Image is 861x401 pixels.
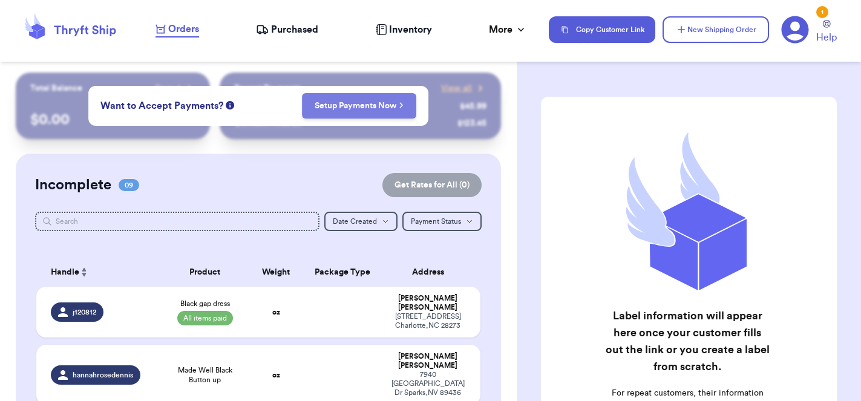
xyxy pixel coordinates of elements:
span: All items paid [177,311,233,325]
h2: Label information will appear here once your customer fills out the link or you create a label fr... [605,307,770,375]
a: View all [441,82,486,94]
span: Date Created [333,218,377,225]
a: Orders [156,22,199,37]
th: Weight [249,258,303,287]
span: Help [816,30,837,45]
span: Handle [51,266,79,279]
span: Payout [155,82,181,94]
span: Want to Accept Payments? [100,99,223,113]
div: 1 [816,6,828,18]
div: [PERSON_NAME] [PERSON_NAME] [390,352,467,370]
strong: oz [272,371,280,379]
span: View all [441,82,472,94]
button: Copy Customer Link [549,16,655,43]
a: Purchased [256,22,318,37]
div: $ 45.99 [460,100,486,112]
th: Address [383,258,481,287]
a: Help [816,20,837,45]
span: Orders [168,22,199,36]
th: Product [160,258,249,287]
p: $ 0.00 [30,110,195,129]
div: 7940 [GEOGRAPHIC_DATA] Dr Sparks , NV 89436 [390,370,467,397]
span: Black gap dress [180,299,230,308]
button: Payment Status [402,212,482,231]
span: hannahrosedennis [73,370,133,380]
button: New Shipping Order [663,16,769,43]
span: Made Well Black Button up [168,365,242,385]
div: $ 123.45 [457,117,486,129]
div: More [489,22,527,37]
th: Package Type [303,258,382,287]
button: Setup Payments Now [302,93,416,119]
a: Inventory [376,22,432,37]
button: Get Rates for All (0) [382,173,482,197]
input: Search [35,212,320,231]
span: Purchased [271,22,318,37]
span: Payment Status [411,218,461,225]
div: [PERSON_NAME] [PERSON_NAME] [390,294,467,312]
a: Payout [155,82,195,94]
strong: oz [272,308,280,316]
a: 1 [781,16,809,44]
button: Sort ascending [79,265,89,279]
p: Recent Payments [234,82,301,94]
span: j120812 [73,307,96,317]
span: Inventory [389,22,432,37]
p: Total Balance [30,82,82,94]
h2: Incomplete [35,175,111,195]
span: 09 [119,179,139,191]
div: [STREET_ADDRESS] Charlotte , NC 28273 [390,312,467,330]
a: Setup Payments Now [315,100,404,112]
button: Date Created [324,212,398,231]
